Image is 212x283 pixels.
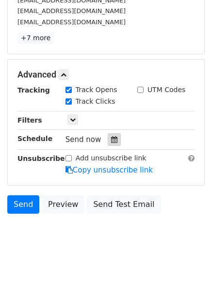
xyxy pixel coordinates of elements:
a: Send [7,195,39,214]
h5: Advanced [17,69,195,80]
strong: Unsubscribe [17,155,65,162]
span: Send now [65,135,101,144]
strong: Tracking [17,86,50,94]
a: Copy unsubscribe link [65,166,153,174]
label: UTM Codes [147,85,185,95]
a: Send Test Email [87,195,161,214]
label: Add unsubscribe link [76,153,147,163]
label: Track Opens [76,85,117,95]
strong: Schedule [17,135,52,142]
small: [EMAIL_ADDRESS][DOMAIN_NAME] [17,18,126,26]
small: [EMAIL_ADDRESS][DOMAIN_NAME] [17,7,126,15]
a: Preview [42,195,84,214]
iframe: Chat Widget [163,236,212,283]
label: Track Clicks [76,96,115,107]
a: +7 more [17,32,54,44]
strong: Filters [17,116,42,124]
